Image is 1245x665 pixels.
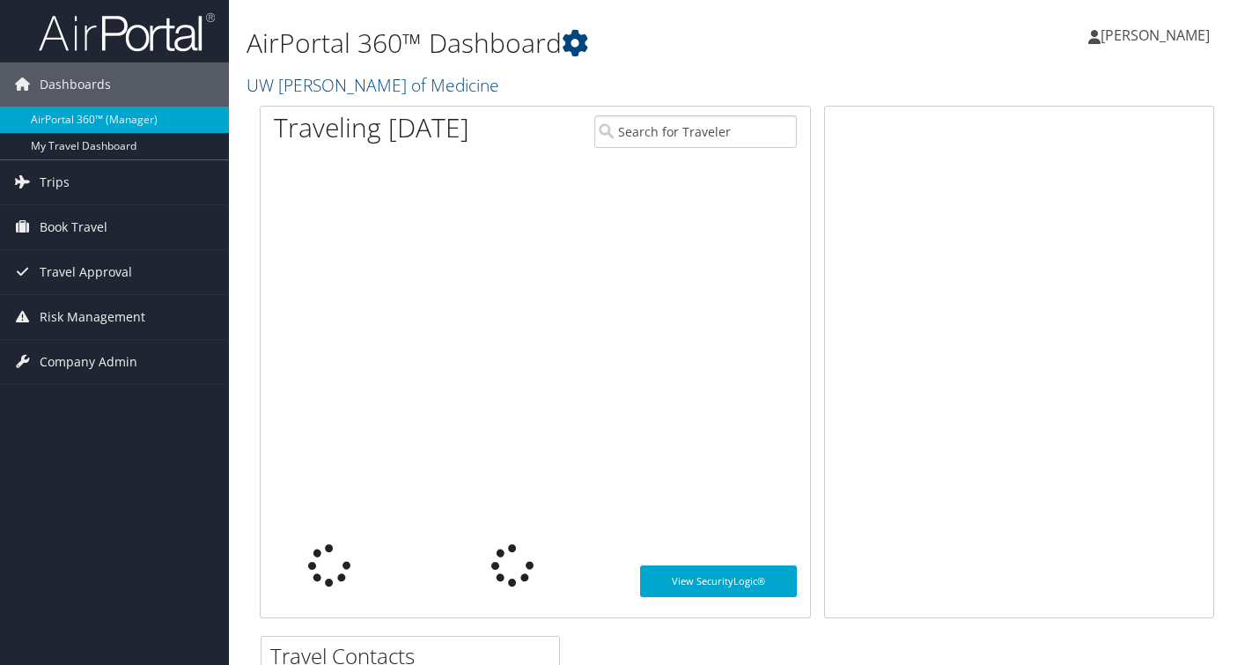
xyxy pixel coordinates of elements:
[40,160,70,204] span: Trips
[40,250,132,294] span: Travel Approval
[594,115,797,148] input: Search for Traveler
[640,565,797,597] a: View SecurityLogic®
[40,205,107,249] span: Book Travel
[274,109,469,146] h1: Traveling [DATE]
[39,11,215,53] img: airportal-logo.png
[40,63,111,107] span: Dashboards
[1088,9,1227,62] a: [PERSON_NAME]
[40,340,137,384] span: Company Admin
[247,73,504,97] a: UW [PERSON_NAME] of Medicine
[40,295,145,339] span: Risk Management
[1101,26,1210,45] span: [PERSON_NAME]
[247,25,901,62] h1: AirPortal 360™ Dashboard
